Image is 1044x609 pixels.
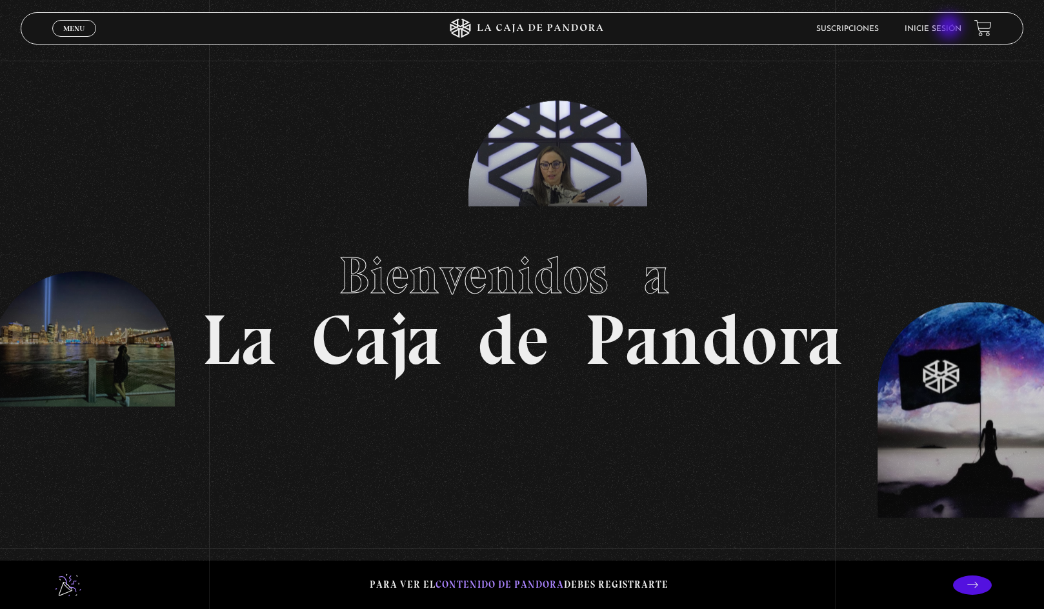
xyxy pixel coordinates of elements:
[339,245,705,306] span: Bienvenidos a
[63,25,85,32] span: Menu
[370,576,668,594] p: Para ver el debes registrarte
[974,19,992,37] a: View your shopping cart
[59,35,90,45] span: Cerrar
[202,234,843,375] h1: La Caja de Pandora
[436,579,564,590] span: contenido de Pandora
[905,25,961,33] a: Inicie sesión
[816,25,879,33] a: Suscripciones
